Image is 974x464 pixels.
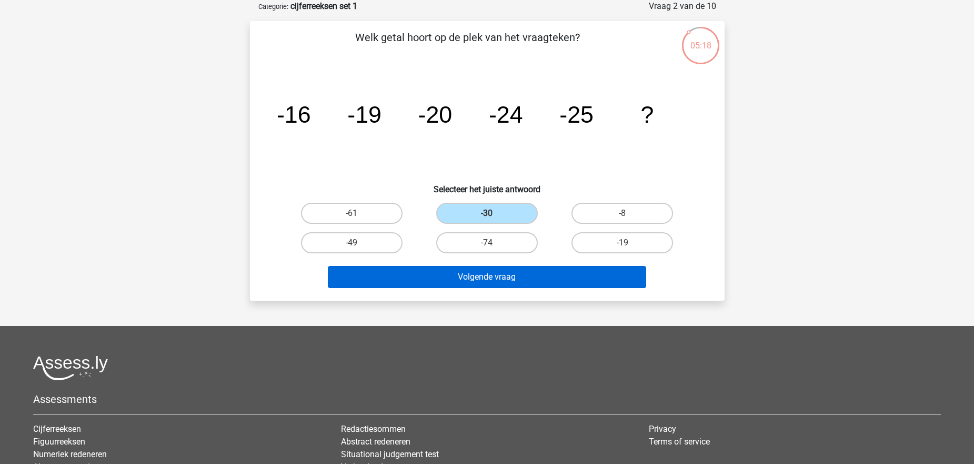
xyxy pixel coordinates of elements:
a: Figuurreeksen [33,437,85,447]
a: Cijferreeksen [33,424,81,434]
h6: Selecteer het juiste antwoord [267,176,708,194]
a: Situational judgement test [341,449,439,459]
label: -61 [301,203,403,224]
img: Assessly logo [33,356,108,380]
a: Redactiesommen [341,424,406,434]
tspan: -24 [488,101,523,127]
a: Abstract redeneren [341,437,410,447]
label: -19 [571,232,673,253]
label: -74 [436,232,538,253]
p: Welk getal hoort op de plek van het vraagteken? [267,29,668,61]
h5: Assessments [33,393,941,406]
tspan: -16 [276,101,310,127]
div: 05:18 [681,26,720,52]
tspan: -20 [418,101,452,127]
button: Volgende vraag [328,266,646,288]
label: -8 [571,203,673,224]
label: -49 [301,232,403,253]
tspan: -19 [347,101,381,127]
strong: cijferreeksen set 1 [290,1,357,11]
tspan: -25 [559,101,594,127]
label: -30 [436,203,538,224]
a: Privacy [649,424,676,434]
a: Numeriek redeneren [33,449,107,459]
small: Categorie: [258,3,288,11]
tspan: ? [640,101,654,127]
a: Terms of service [649,437,710,447]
